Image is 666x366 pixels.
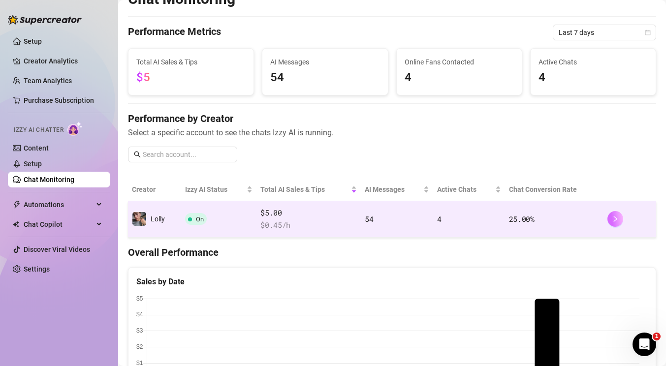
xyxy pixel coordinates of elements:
[24,53,102,69] a: Creator Analytics
[143,149,231,160] input: Search account...
[67,122,83,136] img: AI Chatter
[8,15,82,25] img: logo-BBDzfeDw.svg
[270,68,380,87] span: 54
[270,57,380,67] span: AI Messages
[633,333,656,356] iframe: Intercom live chat
[607,211,623,227] button: right
[405,68,514,87] span: 4
[509,214,535,224] span: 25.00 %
[13,201,21,209] span: thunderbolt
[196,215,204,223] span: On
[128,245,656,259] h4: Overall Performance
[24,144,49,152] a: Content
[653,333,661,340] span: 1
[437,184,493,195] span: Active Chats
[181,178,256,201] th: Izzy AI Status
[433,178,505,201] th: Active Chats
[505,178,603,201] th: Chat Conversion Rate
[136,275,648,288] div: Sales by Date
[24,37,42,45] a: Setup
[256,178,361,201] th: Total AI Sales & Tips
[24,216,94,232] span: Chat Copilot
[260,184,349,195] span: Total AI Sales & Tips
[13,221,19,228] img: Chat Copilot
[136,57,246,67] span: Total AI Sales & Tips
[24,245,90,253] a: Discover Viral Videos
[645,30,651,35] span: calendar
[132,212,146,226] img: Lolly
[539,57,648,67] span: Active Chats
[134,151,141,158] span: search
[185,184,245,195] span: Izzy AI Status
[128,112,656,125] h4: Performance by Creator
[559,25,650,40] span: Last 7 days
[128,178,181,201] th: Creator
[365,184,421,195] span: AI Messages
[14,125,63,135] span: Izzy AI Chatter
[24,160,42,168] a: Setup
[260,207,357,219] span: $5.00
[612,215,619,222] span: right
[365,214,373,224] span: 54
[437,214,442,224] span: 4
[405,57,514,67] span: Online Fans Contacted
[24,96,94,104] a: Purchase Subscription
[260,219,357,231] span: $ 0.45 /h
[136,70,150,84] span: $5
[128,25,221,40] h4: Performance Metrics
[24,197,94,213] span: Automations
[24,265,50,273] a: Settings
[24,176,74,183] a: Chat Monitoring
[151,215,165,223] span: Lolly
[361,178,433,201] th: AI Messages
[24,77,72,85] a: Team Analytics
[128,126,656,139] span: Select a specific account to see the chats Izzy AI is running.
[539,68,648,87] span: 4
